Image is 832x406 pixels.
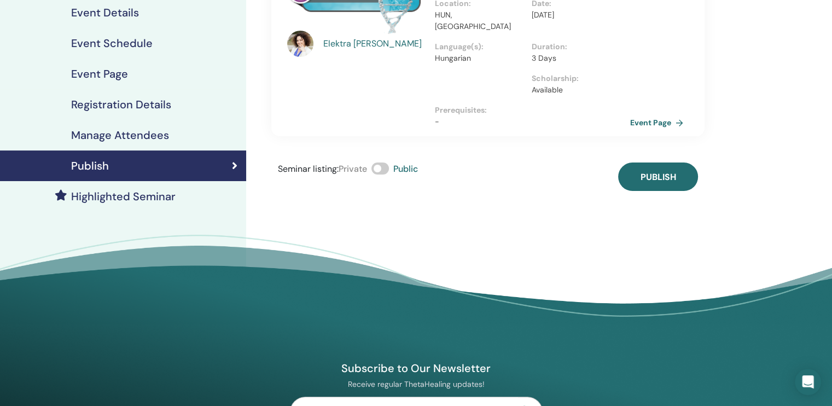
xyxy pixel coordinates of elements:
[641,171,676,183] span: Publish
[532,41,622,53] p: Duration :
[435,9,525,32] p: HUN, [GEOGRAPHIC_DATA]
[795,369,821,395] div: Open Intercom Messenger
[435,41,525,53] p: Language(s) :
[630,114,688,131] a: Event Page
[435,53,525,64] p: Hungarian
[287,31,313,57] img: default.jpg
[71,129,169,142] h4: Manage Attendees
[323,37,424,50] a: Elektra [PERSON_NAME]
[290,379,543,389] p: Receive regular ThetaHealing updates!
[532,84,622,96] p: Available
[71,159,109,172] h4: Publish
[71,190,176,203] h4: Highlighted Seminar
[339,163,367,175] span: Private
[435,116,629,127] p: -
[618,163,698,191] button: Publish
[278,163,339,175] span: Seminar listing :
[71,67,128,80] h4: Event Page
[71,98,171,111] h4: Registration Details
[532,73,622,84] p: Scholarship :
[435,105,629,116] p: Prerequisites :
[71,6,139,19] h4: Event Details
[532,9,622,21] p: [DATE]
[393,163,418,175] span: Public
[532,53,622,64] p: 3 Days
[71,37,153,50] h4: Event Schedule
[290,361,543,375] h4: Subscribe to Our Newsletter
